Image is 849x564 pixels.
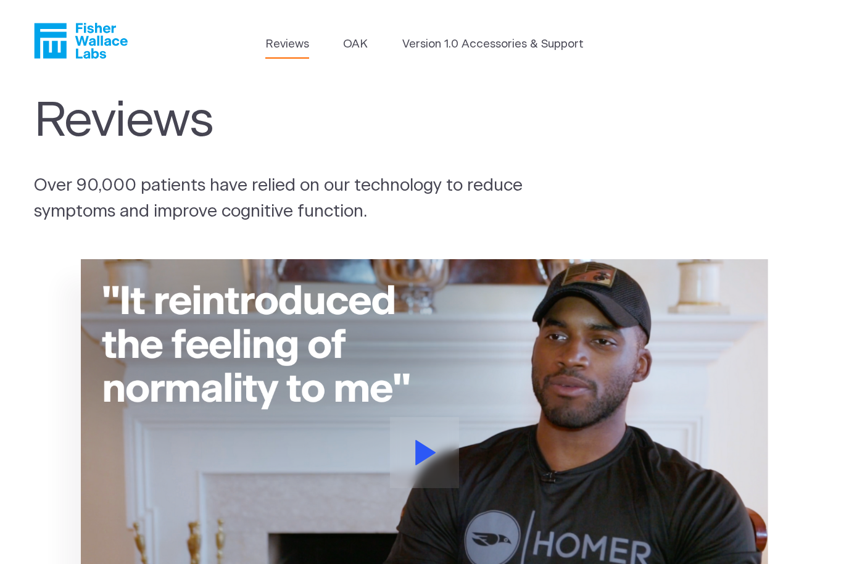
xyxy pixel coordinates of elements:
[402,36,584,53] a: Version 1.0 Accessories & Support
[343,36,368,53] a: OAK
[415,440,436,465] svg: Play
[34,93,547,150] h1: Reviews
[34,23,128,59] a: Fisher Wallace
[34,173,573,225] p: Over 90,000 patients have relied on our technology to reduce symptoms and improve cognitive funct...
[265,36,309,53] a: Reviews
